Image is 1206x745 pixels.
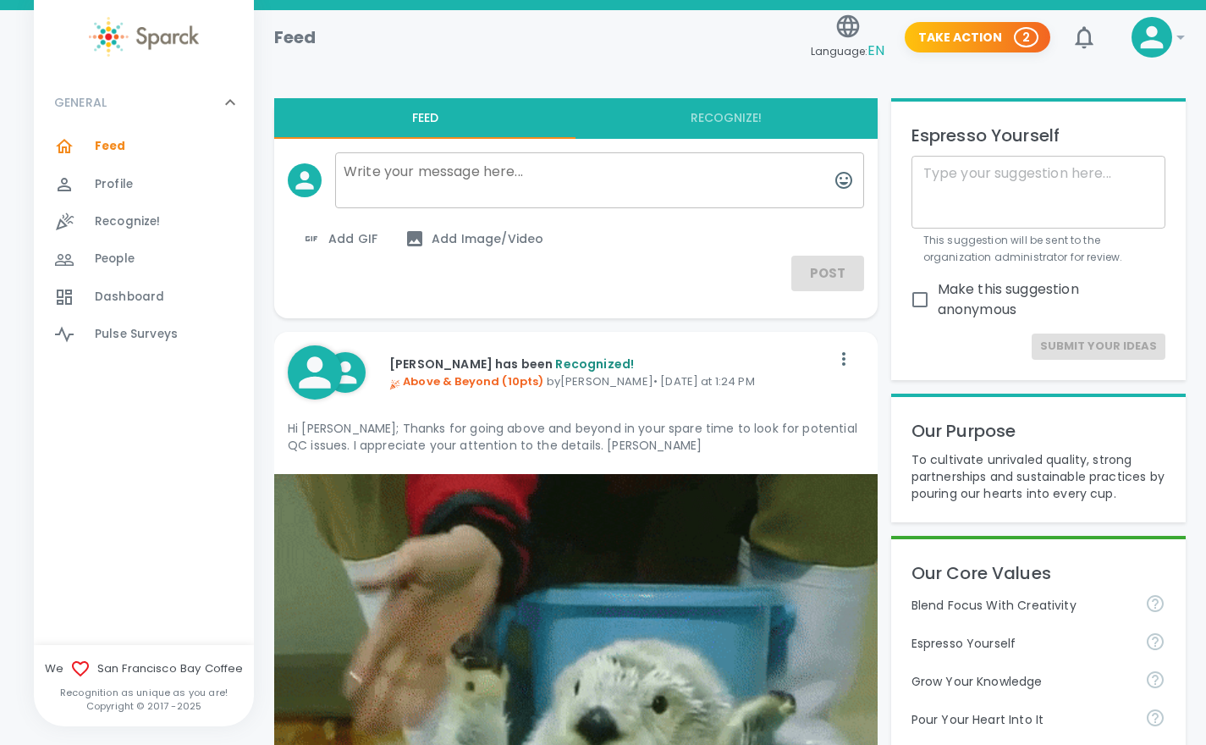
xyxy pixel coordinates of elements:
[911,635,1132,652] p: Espresso Yourself
[34,279,254,316] a: Dashboard
[34,17,254,57] a: Sparck logo
[1145,632,1165,652] svg: Share your voice and your ideas
[34,659,254,679] span: We San Francisco Bay Coffee
[1145,593,1165,614] svg: Achieve goals today and innovate for tomorrow
[938,279,1152,320] span: Make this suggestion anonymous
[274,98,878,139] div: interaction tabs
[575,98,877,139] button: Recognize!
[911,560,1165,587] p: Our Core Values
[34,166,254,203] a: Profile
[54,94,107,111] p: GENERAL
[911,711,1132,728] p: Pour Your Heart Into It
[389,373,830,390] p: by [PERSON_NAME] • [DATE] at 1:24 PM
[274,98,575,139] button: Feed
[95,289,164,306] span: Dashboard
[34,686,254,699] p: Recognition as unique as you are!
[1145,670,1165,690] svg: Follow your curiosity and learn together
[95,176,133,193] span: Profile
[95,213,161,230] span: Recognize!
[89,17,199,57] img: Sparck logo
[34,316,254,353] a: Pulse Surveys
[1022,29,1030,46] p: 2
[911,597,1132,614] p: Blend Focus With Creativity
[389,356,830,372] p: [PERSON_NAME] has been
[288,420,864,454] p: Hi [PERSON_NAME]; Thanks for going above and beyond in your spare time to look for potential QC i...
[911,417,1165,444] p: Our Purpose
[34,203,254,240] a: Recognize!
[34,128,254,165] a: Feed
[811,40,884,63] span: Language:
[34,77,254,128] div: GENERAL
[274,24,317,51] h1: Feed
[911,122,1165,149] p: Espresso Yourself
[34,128,254,360] div: GENERAL
[911,451,1165,502] p: To cultivate unrivaled quality, strong partnerships and sustainable practices by pouring our hear...
[95,251,135,268] span: People
[923,232,1154,266] p: This suggestion will be sent to the organization administrator for review.
[95,326,178,343] span: Pulse Surveys
[34,240,254,278] a: People
[555,356,634,372] span: Recognized!
[1145,708,1165,728] svg: Come to work to make a difference in your own way
[34,699,254,713] p: Copyright © 2017 - 2025
[95,138,126,155] span: Feed
[301,229,377,249] span: Add GIF
[804,8,891,68] button: Language:EN
[911,673,1132,690] p: Grow Your Knowledge
[905,22,1050,53] button: Take Action 2
[867,41,884,60] span: EN
[405,229,543,249] span: Add Image/Video
[389,373,543,389] span: Above & Beyond (10pts)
